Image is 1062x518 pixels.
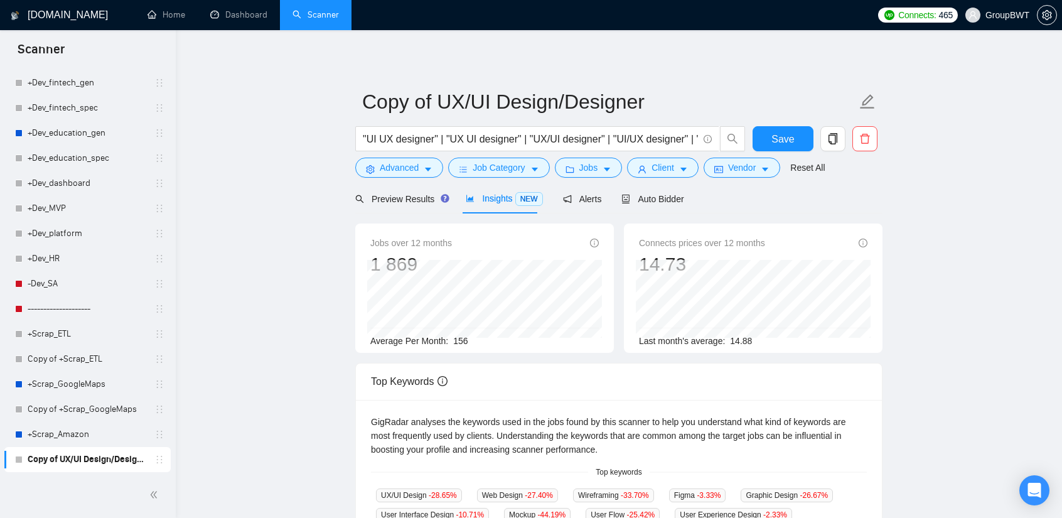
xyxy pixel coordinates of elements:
[154,254,164,264] span: holder
[28,121,147,146] a: +Dev_education_gen
[363,131,698,147] input: Search Freelance Jobs...
[669,488,726,502] span: Figma
[355,194,446,204] span: Preview Results
[563,195,572,203] span: notification
[154,203,164,213] span: holder
[741,488,833,502] span: Graphic Design
[884,10,894,20] img: upwork-logo.png
[1019,475,1049,505] div: Open Intercom Messenger
[573,488,654,502] span: Wireframing
[821,133,845,144] span: copy
[638,165,646,174] span: user
[371,415,867,456] div: GigRadar analyses the keywords used in the jobs found by this scanner to help you understand what...
[355,158,443,178] button: settingAdvancedcaret-down
[730,336,752,346] span: 14.88
[11,6,19,26] img: logo
[370,336,448,346] span: Average Per Month:
[603,165,611,174] span: caret-down
[859,239,867,247] span: info-circle
[371,364,867,399] div: Top Keywords
[292,9,339,20] a: searchScanner
[8,40,75,67] span: Scanner
[154,429,164,440] span: holder
[439,193,451,204] div: Tooltip anchor
[28,171,147,196] a: +Dev_dashboard
[154,78,164,88] span: holder
[555,158,623,178] button: folderJobscaret-down
[28,296,147,321] a: --------------------
[820,126,845,151] button: copy
[853,133,877,144] span: delete
[466,194,475,203] span: area-chart
[720,126,745,151] button: search
[859,94,876,110] span: edit
[28,447,147,472] a: Copy of UX/UI Design/Designer
[437,376,448,386] span: info-circle
[800,491,828,500] span: -26.67 %
[28,146,147,171] a: +Dev_education_spec
[28,196,147,221] a: +Dev_MVP
[753,126,813,151] button: Save
[639,252,765,276] div: 14.73
[579,161,598,175] span: Jobs
[154,329,164,339] span: holder
[370,236,452,250] span: Jobs over 12 months
[28,271,147,296] a: -Dev_SA
[761,165,770,174] span: caret-down
[370,252,452,276] div: 1 869
[448,158,549,178] button: barsJob Categorycaret-down
[149,488,162,501] span: double-left
[28,321,147,347] a: +Scrap_ETL
[453,336,468,346] span: 156
[1037,10,1057,20] a: setting
[366,165,375,174] span: setting
[563,194,602,204] span: Alerts
[380,161,419,175] span: Advanced
[639,236,765,250] span: Connects prices over 12 months
[525,491,553,500] span: -27.40 %
[28,221,147,246] a: +Dev_platform
[28,246,147,271] a: +Dev_HR
[154,153,164,163] span: holder
[515,192,543,206] span: NEW
[424,165,432,174] span: caret-down
[154,379,164,389] span: holder
[459,165,468,174] span: bars
[566,165,574,174] span: folder
[362,86,857,117] input: Scanner name...
[652,161,674,175] span: Client
[154,279,164,289] span: holder
[466,193,542,203] span: Insights
[473,161,525,175] span: Job Category
[627,158,699,178] button: userClientcaret-down
[621,194,684,204] span: Auto Bidder
[154,103,164,113] span: holder
[790,161,825,175] a: Reset All
[154,178,164,188] span: holder
[154,229,164,239] span: holder
[1037,5,1057,25] button: setting
[588,467,649,478] span: Top keywords
[376,488,462,502] span: UX/UI Design
[477,488,558,502] span: Web Design
[697,491,721,500] span: -3.33 %
[1038,10,1056,20] span: setting
[714,165,723,174] span: idcard
[429,491,457,500] span: -28.65 %
[704,135,712,143] span: info-circle
[28,397,147,422] a: Copy of +Scrap_GoogleMaps
[154,455,164,465] span: holder
[355,195,364,203] span: search
[28,70,147,95] a: +Dev_fintech_gen
[147,9,185,20] a: homeHome
[728,161,756,175] span: Vendor
[28,95,147,121] a: +Dev_fintech_spec
[154,304,164,314] span: holder
[704,158,780,178] button: idcardVendorcaret-down
[28,422,147,447] a: +Scrap_Amazon
[939,8,953,22] span: 465
[210,9,267,20] a: dashboardDashboard
[898,8,936,22] span: Connects:
[721,133,744,144] span: search
[621,195,630,203] span: robot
